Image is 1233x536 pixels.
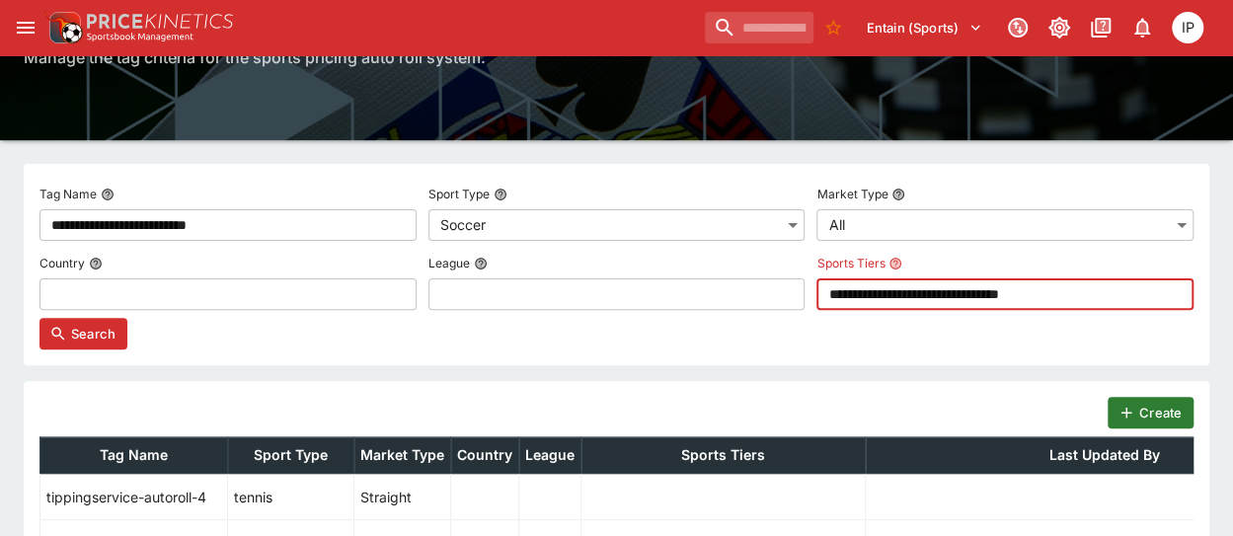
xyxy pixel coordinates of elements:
[8,10,43,45] button: open drawer
[24,45,1209,69] h6: Manage the tag criteria for the sports pricing auto roll system.
[451,437,519,474] th: Country
[816,209,1194,241] div: All
[428,186,490,202] p: Sport Type
[354,437,451,474] th: Market Type
[817,12,849,43] button: No Bookmarks
[71,324,116,344] span: Search
[39,255,85,271] p: Country
[855,12,994,43] button: Select Tenant
[428,209,806,241] div: Soccer
[40,437,228,474] th: Tag Name
[228,474,354,520] td: tennis
[39,186,97,202] p: Tag Name
[228,437,354,474] th: Sport Type
[494,188,507,201] button: Sport Type
[891,188,905,201] button: Market Type
[428,255,470,271] p: League
[1166,6,1209,49] button: Isaac Plummer
[89,257,103,270] button: Country
[1000,10,1036,45] button: Connected to PK
[816,186,887,202] p: Market Type
[1041,10,1077,45] button: Toggle light/dark mode
[1172,12,1203,43] div: Isaac Plummer
[87,33,193,41] img: Sportsbook Management
[519,437,581,474] th: League
[40,474,228,520] td: tippingservice-autoroll-4
[101,188,115,201] button: Tag Name
[39,318,127,349] button: Search
[888,257,902,270] button: Sports Tiers
[354,474,451,520] td: Straight
[705,12,813,43] input: search
[43,8,83,47] img: PriceKinetics Logo
[816,255,885,271] p: Sports Tiers
[1083,10,1118,45] button: Documentation
[87,14,233,29] img: PriceKinetics
[581,437,866,474] th: Sports Tiers
[1108,397,1194,428] button: Create
[1124,10,1160,45] button: Notifications
[474,257,488,270] button: League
